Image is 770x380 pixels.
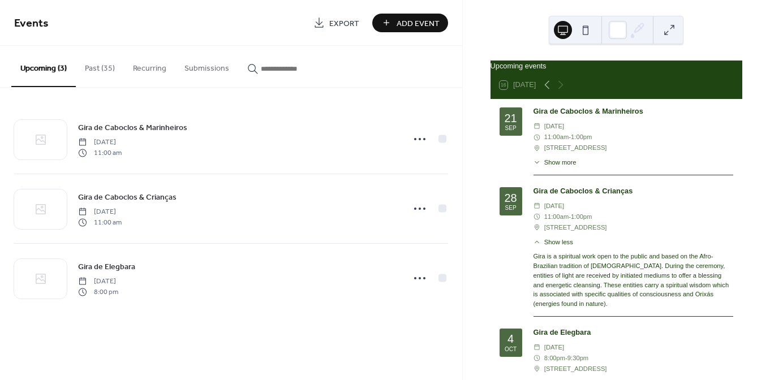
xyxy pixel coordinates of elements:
[544,142,607,153] span: [STREET_ADDRESS]
[569,132,571,142] span: -
[505,347,517,352] div: Oct
[534,327,733,338] div: Gira de Elegbara
[544,132,569,142] span: 11:00am
[544,364,607,374] span: [STREET_ADDRESS]
[78,191,177,204] a: Gira de Caboclos & Crianças
[534,252,733,309] div: Gira is a spiritual work open to the public and based on the Afro-Brazilian tradition of [DEMOGRA...
[534,237,541,247] div: ​
[78,217,122,227] span: 11:00 am
[571,211,592,222] span: 1:00pm
[505,205,517,211] div: Sep
[397,18,440,29] span: Add Event
[175,46,238,86] button: Submissions
[372,14,448,32] button: Add Event
[534,211,541,222] div: ​
[534,201,541,211] div: ​
[491,61,742,71] div: Upcoming events
[565,353,567,364] span: -
[534,342,541,353] div: ​
[76,46,124,86] button: Past (35)
[78,260,135,273] a: Gira de Elegbara
[569,211,571,222] span: -
[78,277,118,287] span: [DATE]
[505,126,517,131] div: Sep
[78,121,187,134] a: Gira de Caboclos & Marinheiros
[544,158,577,167] span: Show more
[534,106,733,116] div: Gira de Caboclos & Marinheiros
[305,14,368,32] a: Export
[124,46,175,86] button: Recurring
[14,12,49,34] span: Events
[534,237,573,247] button: ​Show less
[534,185,733,196] div: Gira de Caboclos & Crianças
[544,342,564,353] span: [DATE]
[78,148,122,158] span: 11:00 am
[544,201,564,211] span: [DATE]
[534,364,541,374] div: ​
[544,222,607,233] span: [STREET_ADDRESS]
[567,353,588,364] span: 9:30pm
[507,333,514,344] div: 4
[544,121,564,132] span: [DATE]
[78,192,177,204] span: Gira de Caboclos & Crianças
[534,142,541,153] div: ​
[534,158,577,167] button: ​Show more
[504,113,517,124] div: 21
[78,261,135,273] span: Gira de Elegbara
[534,158,541,167] div: ​
[571,132,592,142] span: 1:00pm
[534,222,541,233] div: ​
[534,121,541,132] div: ​
[78,122,187,134] span: Gira de Caboclos & Marinheiros
[544,353,565,364] span: 8:00pm
[534,353,541,364] div: ​
[544,237,573,247] span: Show less
[544,211,569,222] span: 11:00am
[534,132,541,142] div: ​
[78,137,122,148] span: [DATE]
[78,207,122,217] span: [DATE]
[78,287,118,297] span: 8:00 pm
[11,46,76,87] button: Upcoming (3)
[329,18,359,29] span: Export
[504,192,517,204] div: 28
